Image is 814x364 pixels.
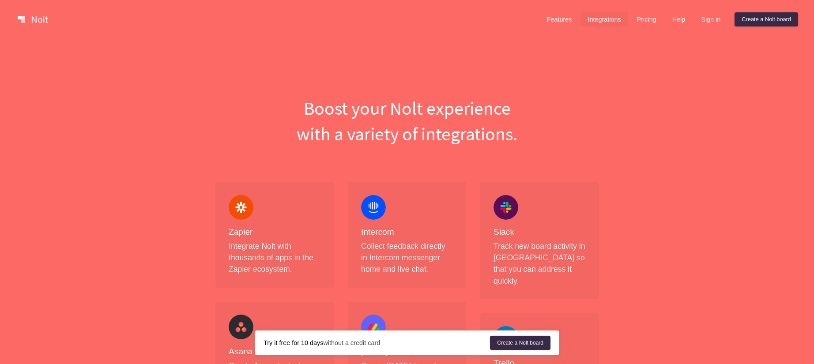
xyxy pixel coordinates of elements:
a: Help [665,12,693,26]
p: Integrate Nolt with thousands of apps in the Zapier ecosystem. [229,240,320,275]
strong: Try it free for 10 days [264,339,323,346]
p: Collect feedback directly in Intercom messenger home and live chat. [361,240,453,275]
a: Create a Nolt board [735,12,798,26]
a: Sign in [694,12,727,26]
div: without a credit card [264,338,490,347]
a: Create a Nolt board [490,336,550,350]
a: Integrations [580,12,628,26]
a: Pricing [630,12,663,26]
h4: Zapier [229,227,320,238]
h4: Slack [494,227,585,238]
h1: Boost your Nolt experience with a variety of integrations. [208,95,606,146]
a: Features [540,12,579,26]
p: Track new board activity in [GEOGRAPHIC_DATA] so that you can address it quickly. [494,240,585,287]
h4: Intercom [361,227,453,238]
